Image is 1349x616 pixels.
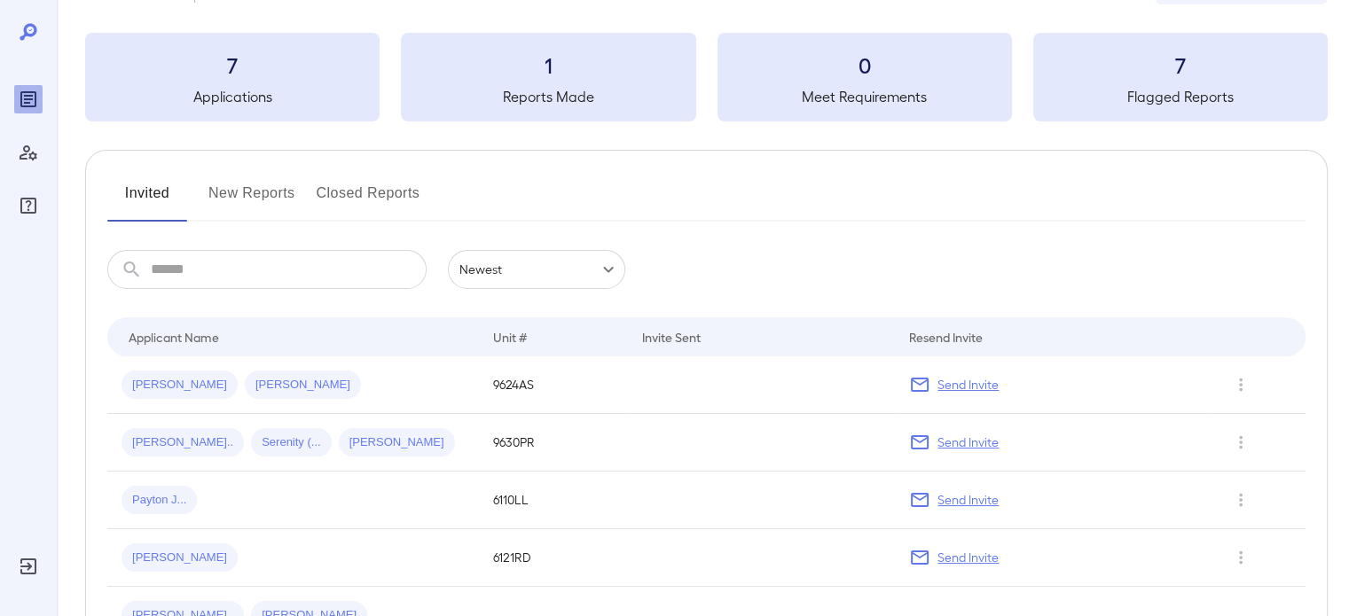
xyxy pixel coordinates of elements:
[479,414,628,472] td: 9630PR
[317,179,420,222] button: Closed Reports
[937,491,999,509] p: Send Invite
[129,326,219,347] div: Applicant Name
[1033,51,1328,79] h3: 7
[122,434,244,451] span: [PERSON_NAME]..
[339,434,455,451] span: [PERSON_NAME]
[937,376,999,394] p: Send Invite
[245,377,361,394] span: [PERSON_NAME]
[1227,543,1255,572] button: Row Actions
[85,51,380,79] h3: 7
[14,191,43,220] div: FAQ
[122,550,238,566] span: [PERSON_NAME]
[208,179,295,222] button: New Reports
[1227,486,1255,514] button: Row Actions
[14,138,43,167] div: Manage Users
[401,51,695,79] h3: 1
[1227,370,1255,399] button: Row Actions
[85,33,1328,121] summary: 7Applications1Reports Made0Meet Requirements7Flagged Reports
[479,356,628,414] td: 9624AS
[251,434,331,451] span: Serenity (...
[718,86,1012,107] h5: Meet Requirements
[642,326,701,347] div: Invite Sent
[448,250,625,289] div: Newest
[937,433,999,451] p: Send Invite
[122,492,197,509] span: Payton J...
[14,552,43,581] div: Log Out
[493,326,527,347] div: Unit #
[909,326,983,347] div: Resend Invite
[718,51,1012,79] h3: 0
[85,86,380,107] h5: Applications
[401,86,695,107] h5: Reports Made
[122,377,238,394] span: [PERSON_NAME]
[1227,428,1255,456] button: Row Actions
[14,85,43,113] div: Reports
[107,179,187,222] button: Invited
[1033,86,1328,107] h5: Flagged Reports
[937,549,999,566] p: Send Invite
[479,472,628,529] td: 6110LL
[479,529,628,587] td: 6121RD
